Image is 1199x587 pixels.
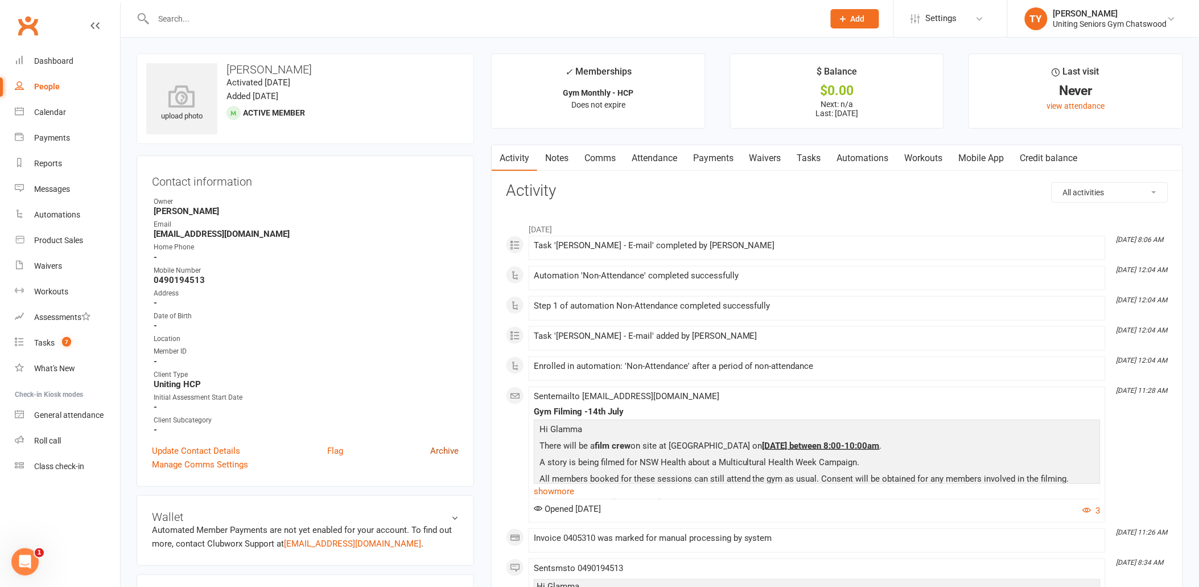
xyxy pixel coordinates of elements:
[34,313,90,322] div: Assessments
[243,108,305,117] span: Active member
[15,356,120,381] a: What's New
[15,74,120,100] a: People
[534,563,623,573] span: Sent sms to 0490194513
[534,391,719,401] span: Sent email to [EMAIL_ADDRESS][DOMAIN_NAME]
[152,525,452,549] no-payment-system: Automated Member Payments are not yet enabled for your account. To find out more, contact Clubwor...
[154,298,459,308] strong: -
[15,202,120,228] a: Automations
[534,331,1101,341] div: Task '[PERSON_NAME] - E-mail' added by [PERSON_NAME]
[154,321,459,331] strong: -
[34,261,62,270] div: Waivers
[154,242,459,253] div: Home Phone
[14,11,42,40] a: Clubworx
[154,415,459,426] div: Client Subcategory
[534,362,1101,371] div: Enrolled in automation: 'Non-Attendance' after a period of non-attendance
[851,14,865,23] span: Add
[154,392,459,403] div: Initial Assessment Start Date
[154,275,459,285] strong: 0490194513
[154,288,459,299] div: Address
[624,145,685,171] a: Attendance
[152,511,459,523] h3: Wallet
[15,454,120,479] a: Class kiosk mode
[146,85,217,122] div: upload photo
[565,64,632,85] div: Memberships
[154,219,459,230] div: Email
[154,196,459,207] div: Owner
[1116,356,1168,364] i: [DATE] 12:04 AM
[154,206,459,216] strong: [PERSON_NAME]
[1053,9,1167,19] div: [PERSON_NAME]
[146,63,464,76] h3: [PERSON_NAME]
[34,159,62,168] div: Reports
[534,301,1101,311] div: Step 1 of automation Non-Attendance completed successfully
[1052,64,1099,85] div: Last visit
[34,108,66,117] div: Calendar
[15,330,120,356] a: Tasks 7
[154,379,459,389] strong: Uniting HCP
[741,100,934,118] p: Next: n/a Last: [DATE]
[34,210,80,219] div: Automations
[926,6,957,31] span: Settings
[565,67,572,77] i: ✓
[951,145,1012,171] a: Mobile App
[226,77,290,88] time: Activated [DATE]
[226,91,278,101] time: Added [DATE]
[576,145,624,171] a: Comms
[492,145,537,171] a: Activity
[534,504,601,514] span: Opened [DATE]
[15,125,120,151] a: Payments
[537,439,1098,455] p: There will be a on site at [GEOGRAPHIC_DATA] on .
[11,548,39,576] iframe: Intercom live chat
[15,48,120,74] a: Dashboard
[154,265,459,276] div: Mobile Number
[34,56,73,65] div: Dashboard
[34,436,61,445] div: Roll call
[154,356,459,367] strong: -
[534,271,1101,281] div: Automation 'Non-Attendance' completed successfully
[979,85,1172,97] div: Never
[537,455,1098,472] p: A story is being filmed for NSW Health about a Multicultural Health Week Campaign.
[154,346,459,357] div: Member ID
[34,462,84,471] div: Class check-in
[534,533,1101,543] div: Invoice 0405310 was marked for manual processing by system
[152,444,240,458] a: Update Contact Details
[152,458,248,471] a: Manage Comms Settings
[34,287,68,296] div: Workouts
[430,444,459,458] a: Archive
[789,145,829,171] a: Tasks
[831,9,879,28] button: Add
[1053,19,1167,29] div: Uniting Seniors Gym Chatswood
[154,229,459,239] strong: [EMAIL_ADDRESS][DOMAIN_NAME]
[15,428,120,454] a: Roll call
[506,182,1168,200] h3: Activity
[763,441,880,451] span: [DATE] between 8:00-10:00am
[15,228,120,253] a: Product Sales
[34,133,70,142] div: Payments
[154,311,459,322] div: Date of Birth
[34,184,70,194] div: Messages
[34,338,55,347] div: Tasks
[595,441,631,451] span: film crew
[154,252,459,262] strong: -
[537,422,1098,439] p: Hi Glamma
[34,236,83,245] div: Product Sales
[15,176,120,202] a: Messages
[1046,101,1105,110] a: view attendance
[15,305,120,330] a: Assessments
[152,171,459,188] h3: Contact information
[1116,236,1164,244] i: [DATE] 8:06 AM
[15,279,120,305] a: Workouts
[1116,296,1168,304] i: [DATE] 12:04 AM
[15,151,120,176] a: Reports
[154,425,459,435] strong: -
[1116,387,1168,395] i: [DATE] 11:28 AM
[571,100,625,109] span: Does not expire
[35,548,44,557] span: 1
[817,64,857,85] div: $ Balance
[34,364,75,373] div: What's New
[15,403,120,428] a: General attendance kiosk mode
[1025,7,1048,30] div: TY
[62,337,71,347] span: 7
[685,145,741,171] a: Payments
[154,370,459,380] div: Client Type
